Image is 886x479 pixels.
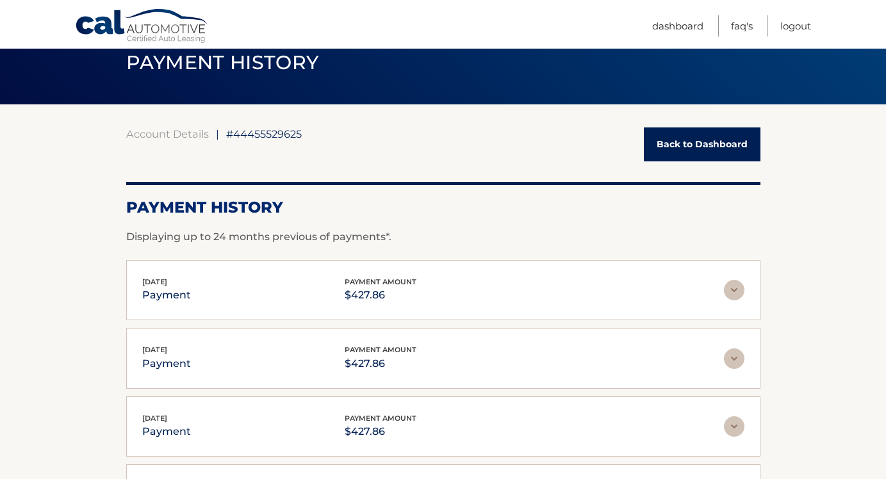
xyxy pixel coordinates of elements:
[142,414,167,423] span: [DATE]
[142,286,191,304] p: payment
[142,345,167,354] span: [DATE]
[780,15,811,37] a: Logout
[724,280,744,300] img: accordion-rest.svg
[216,127,219,140] span: |
[345,423,416,441] p: $427.86
[731,15,753,37] a: FAQ's
[652,15,703,37] a: Dashboard
[126,127,209,140] a: Account Details
[724,348,744,369] img: accordion-rest.svg
[142,423,191,441] p: payment
[142,277,167,286] span: [DATE]
[345,345,416,354] span: payment amount
[345,277,416,286] span: payment amount
[345,355,416,373] p: $427.86
[126,51,319,74] span: PAYMENT HISTORY
[75,8,209,45] a: Cal Automotive
[644,127,760,161] a: Back to Dashboard
[126,198,760,217] h2: Payment History
[226,127,302,140] span: #44455529625
[724,416,744,437] img: accordion-rest.svg
[345,286,416,304] p: $427.86
[142,355,191,373] p: payment
[345,414,416,423] span: payment amount
[126,229,760,245] p: Displaying up to 24 months previous of payments*.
